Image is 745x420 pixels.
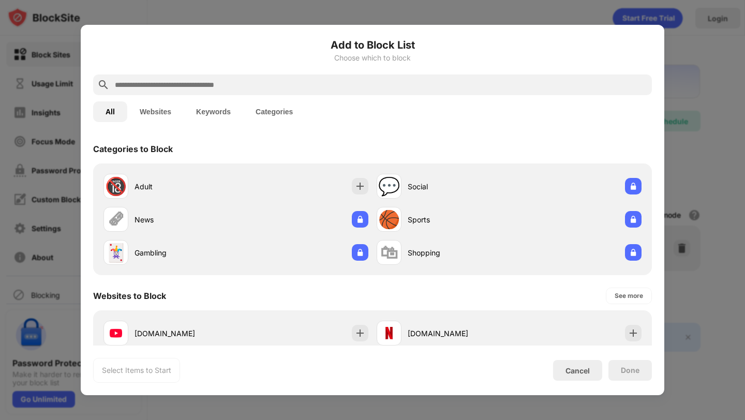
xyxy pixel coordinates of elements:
div: 🔞 [105,176,127,197]
div: Sports [408,214,509,225]
div: Gambling [135,247,236,258]
img: search.svg [97,79,110,91]
img: favicons [110,327,122,339]
div: Social [408,181,509,192]
div: Choose which to block [93,54,652,62]
button: All [93,101,127,122]
img: favicons [383,327,395,339]
h6: Add to Block List [93,37,652,53]
div: Shopping [408,247,509,258]
div: Websites to Block [93,291,166,301]
div: 🃏 [105,242,127,263]
div: Cancel [565,366,590,375]
button: Keywords [184,101,243,122]
div: 🗞 [107,209,125,230]
div: See more [615,291,643,301]
div: [DOMAIN_NAME] [135,328,236,339]
div: 💬 [378,176,400,197]
div: Adult [135,181,236,192]
button: Websites [127,101,184,122]
div: 🛍 [380,242,398,263]
div: News [135,214,236,225]
button: Categories [243,101,305,122]
div: Done [621,366,639,374]
div: 🏀 [378,209,400,230]
div: [DOMAIN_NAME] [408,328,509,339]
div: Select Items to Start [102,365,171,376]
div: Categories to Block [93,144,173,154]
